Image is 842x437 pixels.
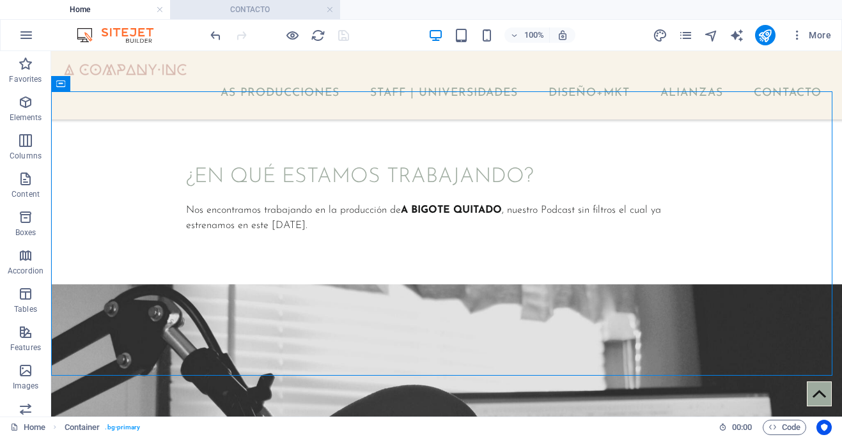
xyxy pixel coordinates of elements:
nav: breadcrumb [65,420,141,435]
p: Boxes [15,227,36,238]
p: Content [12,189,40,199]
button: undo [208,27,223,43]
button: Click here to leave preview mode and continue editing [285,27,300,43]
p: Accordion [8,266,43,276]
p: Favorites [9,74,42,84]
i: Navigator [704,28,719,43]
button: navigator [704,27,719,43]
span: More [791,29,831,42]
button: reload [310,27,325,43]
span: : [741,422,743,432]
i: Pages (Ctrl+Alt+S) [678,28,693,43]
button: publish [755,25,776,45]
p: Elements [10,112,42,123]
i: AI Writer [729,28,744,43]
button: More [786,25,836,45]
button: text_generator [729,27,745,43]
h6: 100% [524,27,544,43]
h4: CONTACTO [170,3,340,17]
i: Publish [758,28,772,43]
button: 100% [504,27,550,43]
span: . bg-primary [105,420,140,435]
button: pages [678,27,694,43]
button: design [653,27,668,43]
p: Tables [14,304,37,314]
span: Code [768,420,800,435]
a: Click to cancel selection. Double-click to open Pages [10,420,45,435]
img: Editor Logo [74,27,169,43]
button: Usercentrics [816,420,832,435]
p: Images [13,381,39,391]
h6: Session time [719,420,752,435]
span: 00 00 [732,420,752,435]
i: On resize automatically adjust zoom level to fit chosen device. [557,29,568,41]
button: Code [763,420,806,435]
p: Features [10,342,41,353]
i: Design (Ctrl+Alt+Y) [653,28,667,43]
p: Columns [10,151,42,161]
i: Reload page [311,28,325,43]
span: Click to select. Double-click to edit [65,420,100,435]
